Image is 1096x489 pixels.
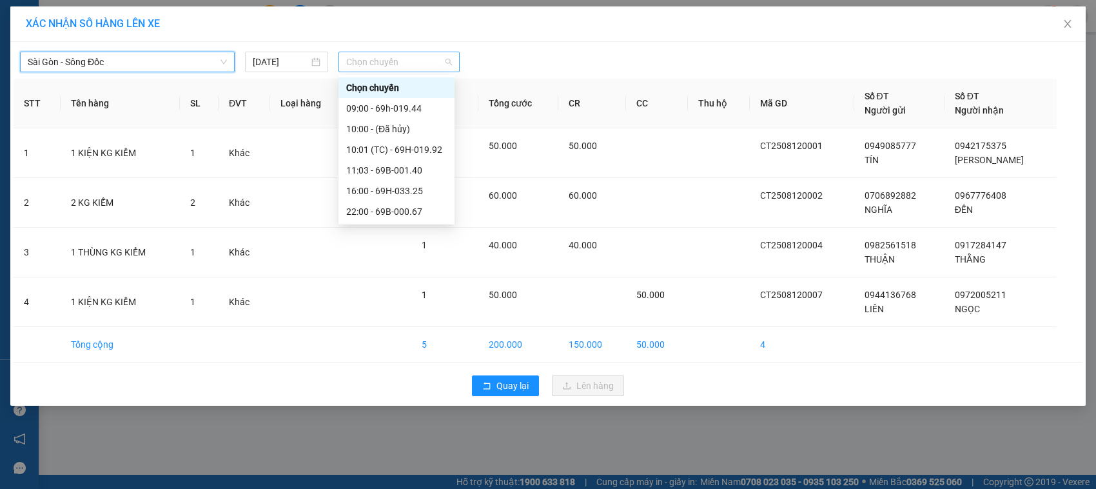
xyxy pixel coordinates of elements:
[760,240,823,250] span: CT2508120004
[28,52,227,72] span: Sài Gòn - Sông Đốc
[558,79,626,128] th: CR
[346,52,451,72] span: Chọn chuyến
[760,141,823,151] span: CT2508120001
[955,254,986,264] span: THẰNG
[346,122,447,136] div: 10:00 - (Đã hủy)
[1062,19,1073,29] span: close
[190,197,195,208] span: 2
[26,17,160,30] span: XÁC NHẬN SỐ HÀNG LÊN XE
[422,290,427,300] span: 1
[346,184,447,198] div: 16:00 - 69H-033.25
[626,79,687,128] th: CC
[955,290,1006,300] span: 0972005211
[346,101,447,115] div: 09:00 - 69h-019.44
[760,290,823,300] span: CT2508120007
[422,240,427,250] span: 1
[865,141,916,151] span: 0949085777
[955,105,1004,115] span: Người nhận
[760,190,823,201] span: CT2508120002
[346,143,447,157] div: 10:01 (TC) - 69H-019.92
[411,327,478,363] td: 5
[496,379,529,393] span: Quay lại
[955,205,973,215] span: ĐẾN
[338,77,455,98] div: Chọn chuyến
[61,327,180,363] td: Tổng cộng
[865,91,889,101] span: Số ĐT
[865,105,906,115] span: Người gửi
[61,79,180,128] th: Tên hàng
[180,79,219,128] th: SL
[190,297,195,307] span: 1
[865,205,892,215] span: NGHĨA
[482,381,491,392] span: rollback
[219,277,270,327] td: Khác
[14,79,61,128] th: STT
[558,327,626,363] td: 150.000
[489,141,517,151] span: 50.000
[61,128,180,178] td: 1 KIỆN KG KIỂM
[14,178,61,228] td: 2
[61,277,180,327] td: 1 KIỆN KG KIỂM
[865,190,916,201] span: 0706892882
[865,155,879,165] span: TÍN
[688,79,750,128] th: Thu hộ
[61,228,180,277] td: 1 THÙNG KG KIỂM
[219,128,270,178] td: Khác
[270,79,347,128] th: Loại hàng
[865,240,916,250] span: 0982561518
[955,141,1006,151] span: 0942175375
[190,247,195,257] span: 1
[865,254,895,264] span: THUẬN
[750,79,854,128] th: Mã GD
[1050,6,1086,43] button: Close
[346,205,447,219] div: 22:00 - 69B-000.67
[750,327,854,363] td: 4
[636,290,665,300] span: 50.000
[219,228,270,277] td: Khác
[478,327,558,363] td: 200.000
[865,290,916,300] span: 0944136768
[346,81,447,95] div: Chọn chuyến
[478,79,558,128] th: Tổng cước
[569,240,597,250] span: 40.000
[14,128,61,178] td: 1
[472,375,539,396] button: rollbackQuay lại
[955,91,979,101] span: Số ĐT
[489,240,517,250] span: 40.000
[14,228,61,277] td: 3
[955,240,1006,250] span: 0917284147
[61,178,180,228] td: 2 KG KIỂM
[219,79,270,128] th: ĐVT
[219,178,270,228] td: Khác
[14,277,61,327] td: 4
[489,190,517,201] span: 60.000
[955,190,1006,201] span: 0967776408
[626,327,687,363] td: 50.000
[346,163,447,177] div: 11:03 - 69B-001.40
[190,148,195,158] span: 1
[489,290,517,300] span: 50.000
[955,155,1024,165] span: [PERSON_NAME]
[865,304,884,314] span: LIÊN
[569,190,597,201] span: 60.000
[552,375,624,396] button: uploadLên hàng
[253,55,309,69] input: 12/08/2025
[569,141,597,151] span: 50.000
[955,304,980,314] span: NGỌC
